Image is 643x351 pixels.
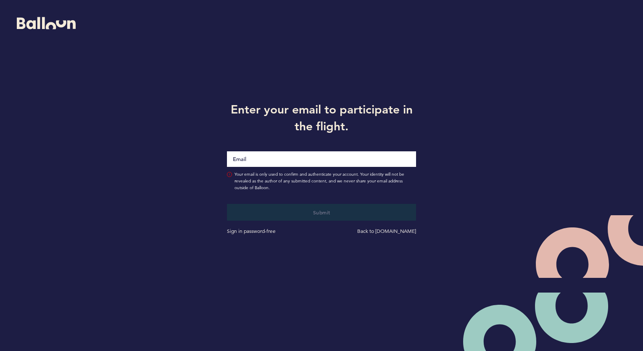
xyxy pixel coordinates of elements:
[235,171,416,191] span: Your email is only used to confirm and authenticate your account. Your identity will not be revea...
[357,228,416,234] a: Back to [DOMAIN_NAME]
[227,151,416,167] input: Email
[227,204,416,221] button: Submit
[313,209,330,216] span: Submit
[221,101,422,135] h1: Enter your email to participate in the flight.
[227,228,276,234] a: Sign in password-free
